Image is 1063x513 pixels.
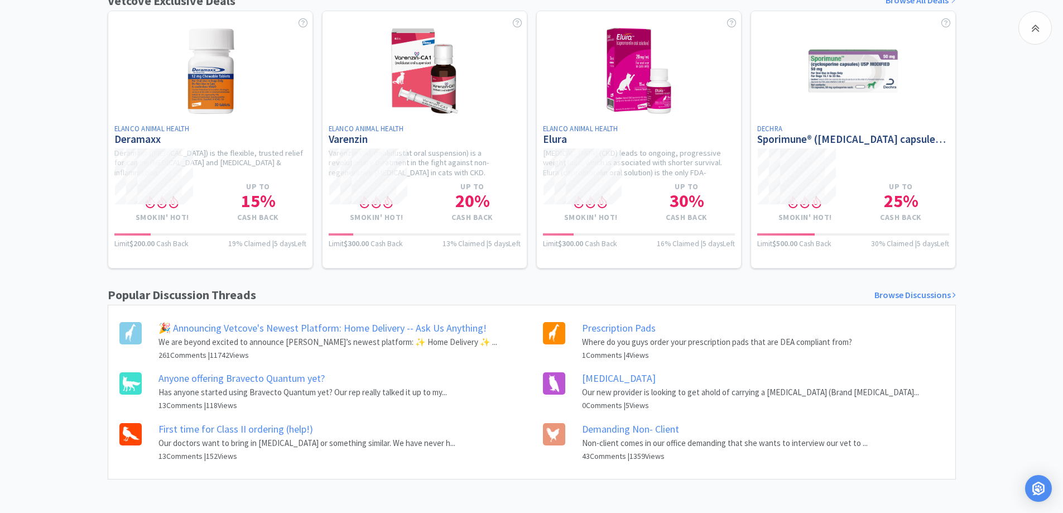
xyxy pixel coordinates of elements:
[874,288,956,303] a: Browse Discussions
[582,335,852,349] p: Where do you guys order your prescription pads that are DEA compliant from?
[322,11,527,269] a: Elanco Animal HealthVarenzinVarenzin-CA1 (molidustat oral suspension) is a revolutionary treatmen...
[582,423,679,435] a: Demanding Non- Client
[210,182,306,191] h4: Up to
[210,192,306,210] h1: 15 %
[108,285,256,305] h1: Popular Discussion Threads
[158,450,455,462] h6: 13 Comments | 152 Views
[158,335,497,349] p: We are beyond excited to announce [PERSON_NAME]’s newest platform: ✨ Home Delivery ✨ ...
[639,192,735,210] h1: 30 %
[158,423,313,435] a: First time for Class II ordering (help!)
[751,11,956,269] a: DechraSporimune® ([MEDICAL_DATA] capsules) USP MODIFIED Smokin' Hot!Up to25%Cash BackLimit$500.00...
[853,213,949,222] h4: Cash Back
[158,322,487,334] a: 🎉 Announcing Vetcove's Newest Platform: Home Delivery -- Ask Us Anything!
[582,372,656,385] a: [MEDICAL_DATA]
[853,192,949,210] h1: 25 %
[582,437,868,450] p: Non-client comes in our office demanding that she wants to interview our vet to ...
[114,213,210,222] h4: Smokin' Hot!
[582,386,919,399] p: Our new provider is looking to get ahold of carrying a [MEDICAL_DATA] (Brand [MEDICAL_DATA]...
[582,450,868,462] h6: 43 Comments | 1359 Views
[158,386,447,399] p: Has anyone started using Bravecto Quantum yet? Our rep really talked it up to my...
[582,349,852,361] h6: 1 Comments | 4 Views
[108,11,313,269] a: Elanco Animal HealthDeramaxxDeramaxx ([MEDICAL_DATA]) is the flexible, trusted relief for canine ...
[639,213,735,222] h4: Cash Back
[158,399,447,411] h6: 13 Comments | 118 Views
[158,349,497,361] h6: 261 Comments | 11742 Views
[853,182,949,191] h4: Up to
[425,182,521,191] h4: Up to
[582,399,919,411] h6: 0 Comments | 5 Views
[536,11,742,269] a: Elanco Animal HealthElura[MEDICAL_DATA] (CKD) leads to ongoing, progressive weight loss, which is...
[425,192,521,210] h1: 20 %
[582,322,656,334] a: Prescription Pads
[158,372,325,385] a: Anyone offering Bravecto Quantum yet?
[639,182,735,191] h4: Up to
[757,213,853,222] h4: Smokin' Hot!
[210,213,306,222] h4: Cash Back
[543,213,639,222] h4: Smokin' Hot!
[329,213,425,222] h4: Smokin' Hot!
[158,437,455,450] p: Our doctors want to bring in [MEDICAL_DATA] or something similar. We have never h...
[425,213,521,222] h4: Cash Back
[1025,475,1052,502] div: Open Intercom Messenger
